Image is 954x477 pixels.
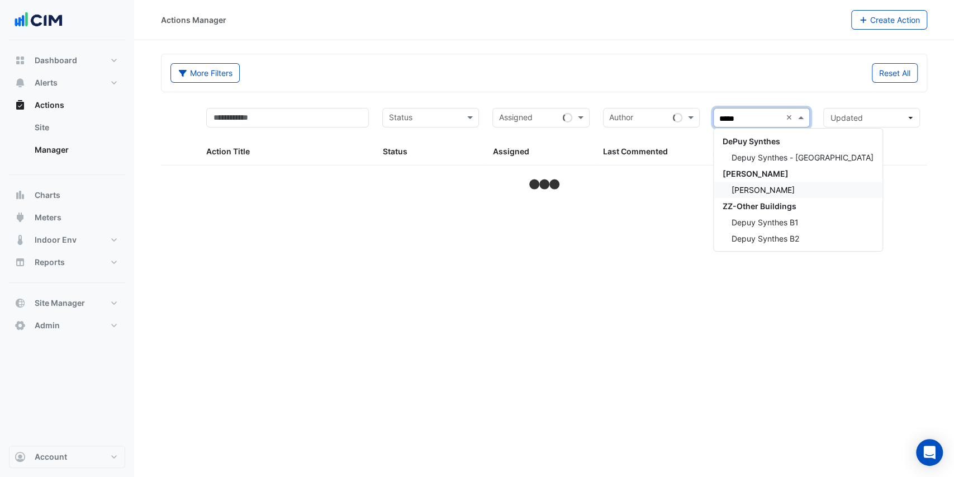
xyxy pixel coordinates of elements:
span: Depuy Synthes B1 [732,218,799,227]
app-icon: Dashboard [15,55,26,66]
span: Admin [35,320,60,331]
span: Alerts [35,77,58,88]
ng-dropdown-panel: Options list [713,128,883,252]
span: Clear [786,111,795,124]
button: Reports [9,251,125,273]
button: Actions [9,94,125,116]
div: Actions Manager [161,14,226,26]
button: Charts [9,184,125,206]
span: [PERSON_NAME] [732,185,795,195]
button: Admin [9,314,125,337]
button: Updated [823,108,920,127]
button: Site Manager [9,292,125,314]
span: Updated [830,113,863,122]
span: Charts [35,190,60,201]
span: Depuy Synthes B2 [732,234,799,243]
button: Reset All [872,63,918,83]
app-icon: Site Manager [15,297,26,309]
span: Depuy Synthes - [GEOGRAPHIC_DATA] [732,153,874,162]
div: Actions [9,116,125,166]
app-icon: Indoor Env [15,234,26,245]
app-icon: Actions [15,100,26,111]
button: Indoor Env [9,229,125,251]
app-icon: Reports [15,257,26,268]
app-icon: Meters [15,212,26,223]
span: [PERSON_NAME] [723,169,789,178]
a: Manager [26,139,125,161]
span: Meters [35,212,61,223]
img: Company Logo [13,9,64,31]
span: Status [382,147,407,156]
span: Account [35,451,67,462]
span: Last Commented [603,147,668,156]
button: Alerts [9,72,125,94]
span: Site Manager [35,297,85,309]
app-icon: Alerts [15,77,26,88]
span: Assigned [492,147,529,156]
app-icon: Charts [15,190,26,201]
button: Create Action [851,10,928,30]
button: Account [9,446,125,468]
span: Action Title [206,147,250,156]
button: Meters [9,206,125,229]
span: Dashboard [35,55,77,66]
a: Site [26,116,125,139]
button: Dashboard [9,49,125,72]
span: DePuy Synthes [723,136,780,146]
button: More Filters [170,63,240,83]
span: Indoor Env [35,234,77,245]
span: Actions [35,100,64,111]
span: Reports [35,257,65,268]
div: Open Intercom Messenger [916,439,943,466]
app-icon: Admin [15,320,26,331]
span: ZZ-Other Buildings [723,201,796,211]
